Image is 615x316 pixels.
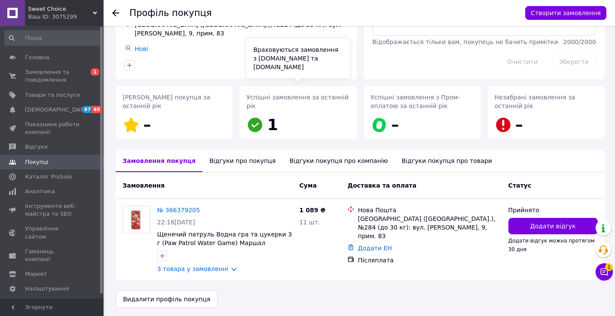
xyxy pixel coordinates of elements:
[25,54,49,61] span: Головна
[515,116,523,134] span: –
[25,285,69,293] span: Налаштування
[508,182,531,189] span: Статус
[246,94,348,109] span: Успішні замовлення за останній рік
[508,238,595,252] span: Додати відгук можна протягом 30 дня
[395,150,499,172] div: Відгуки покупця про товари
[25,158,48,166] span: Покупці
[112,9,119,17] div: Повернутися назад
[25,248,80,263] span: Гаманець компанії
[300,219,320,226] span: 11 шт.
[508,206,598,214] div: Прийнято
[4,30,102,46] input: Пошук
[495,94,575,109] span: Незабрані замовлення за останній рік
[25,68,80,84] span: Замовлення та повідомлення
[92,106,102,113] span: 40
[25,91,80,99] span: Товари та послуги
[371,94,460,109] span: Успішні замовлення з Пром-оплатою за останній рік
[123,94,210,109] span: [PERSON_NAME] покупця за останній рік
[129,8,212,18] h1: Профіль покупця
[508,218,598,234] button: Додати відгук
[133,19,350,39] div: [GEOGRAPHIC_DATA] ([GEOGRAPHIC_DATA].), №284 (до 30 кг): вул. [PERSON_NAME], 9, прим. 83
[123,206,150,233] a: Фото товару
[202,150,282,172] div: Відгуки про покупця
[116,290,218,308] button: Видалити профіль покупця
[82,106,92,113] span: 87
[25,121,80,136] span: Показники роботи компанії
[25,173,72,181] span: Каталог ProSale
[25,106,89,114] span: [DEMOGRAPHIC_DATA]
[358,206,501,214] div: Нова Пошта
[525,6,606,20] button: Створити замовлення
[25,188,55,195] span: Аналітика
[91,68,99,76] span: 1
[267,116,278,134] span: 1
[25,202,80,218] span: Інструменти веб-майстра та SEO
[25,270,47,278] span: Маркет
[605,263,613,271] span: 1
[530,222,576,230] span: Додати відгук
[300,182,317,189] span: Cума
[126,206,147,233] img: Фото товару
[372,38,558,45] span: Відображається тільки вам, покупець не бачить примітки
[283,150,395,172] div: Відгуки покупця про компанію
[25,225,80,240] span: Управління сайтом
[391,116,399,134] span: –
[246,38,350,78] div: Враховуються замовлення з [DOMAIN_NAME] та [DOMAIN_NAME]
[25,143,47,151] span: Відгуки
[28,13,104,21] div: Ваш ID: 3075299
[358,214,501,240] div: [GEOGRAPHIC_DATA] ([GEOGRAPHIC_DATA].), №284 (до 30 кг): вул. [PERSON_NAME], 9, прим. 83
[157,231,292,246] a: Щенячий патруль Водна гра та цукерки 3 г (Paw Patrol Water Game) Маршал
[358,256,501,265] div: Післяплата
[347,182,416,189] span: Доставка та оплата
[157,265,228,272] a: 3 товара у замовленні
[596,263,613,281] button: Чат з покупцем1
[300,207,326,214] span: 1 089 ₴
[358,245,392,252] a: Додати ЕН
[123,182,164,189] span: Замовлення
[157,219,195,226] span: 22:16[DATE]
[135,45,148,52] a: Нові
[143,116,151,134] span: –
[563,38,596,45] span: 2000 / 2000
[28,5,93,13] span: Sweet Choice
[116,150,202,172] div: Замовлення покупця
[157,207,200,214] a: № 366379205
